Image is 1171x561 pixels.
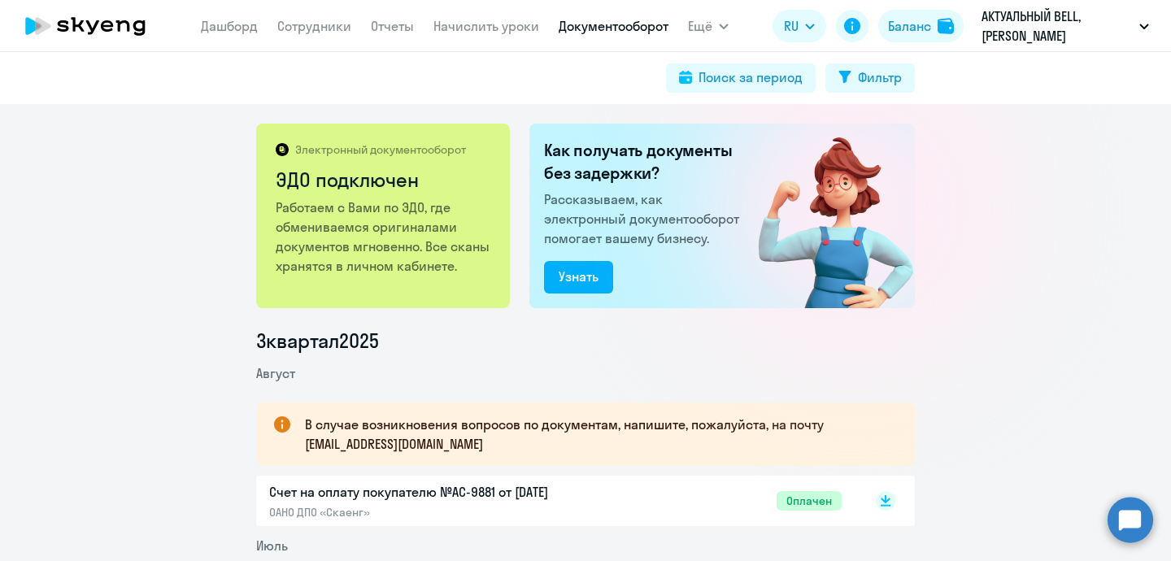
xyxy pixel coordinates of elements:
h2: Как получать документы без задержки? [544,139,746,185]
a: Документооборот [559,18,668,34]
p: Электронный документооборот [295,142,466,157]
a: Начислить уроки [433,18,539,34]
img: balance [938,18,954,34]
button: АКТУАЛЬНЫЙ BELL, [PERSON_NAME] ИНТЕГРАТОР, АО [973,7,1157,46]
p: Счет на оплату покупателю №AC-9881 от [DATE] [269,482,611,502]
button: Поиск за период [666,63,816,93]
h2: ЭДО подключен [276,167,493,193]
span: RU [784,16,799,36]
p: В случае возникновения вопросов по документам, напишите, пожалуйста, на почту [EMAIL_ADDRESS][DOM... [305,415,886,454]
div: Фильтр [858,67,902,87]
div: Баланс [888,16,931,36]
a: Сотрудники [277,18,351,34]
button: Фильтр [825,63,915,93]
span: Оплачен [777,491,842,511]
button: Ещё [688,10,729,42]
li: 3 квартал 2025 [256,328,915,354]
p: Рассказываем, как электронный документооборот помогает вашему бизнесу. [544,189,746,248]
button: Узнать [544,261,613,294]
button: RU [773,10,826,42]
span: Июль [256,537,288,554]
p: Работаем с Вами по ЭДО, где обмениваемся оригиналами документов мгновенно. Все сканы хранятся в л... [276,198,493,276]
a: Дашборд [201,18,258,34]
div: Поиск за период [699,67,803,87]
div: Узнать [559,267,599,286]
button: Балансbalance [878,10,964,42]
span: Август [256,365,295,381]
span: Ещё [688,16,712,36]
a: Отчеты [371,18,414,34]
p: АКТУАЛЬНЫЙ BELL, [PERSON_NAME] ИНТЕГРАТОР, АО [982,7,1133,46]
p: ОАНО ДПО «Скаенг» [269,505,611,520]
a: Счет на оплату покупателю №AC-9881 от [DATE]ОАНО ДПО «Скаенг»Оплачен [269,482,842,520]
img: connected [732,124,915,308]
